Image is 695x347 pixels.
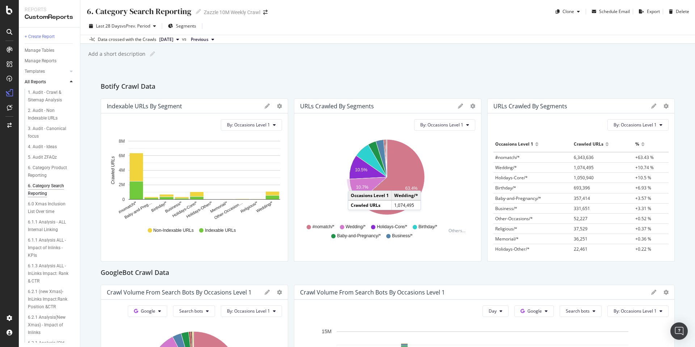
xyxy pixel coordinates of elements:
[28,143,75,151] a: 4. Audit - Ideas
[173,305,215,317] button: Search bots
[495,175,528,181] span: Holidays-Core/*
[86,20,159,32] button: Last 28 DaysvsPrev. Period
[101,267,169,279] h2: GoogleBot Crawl Data
[607,305,669,317] button: By: Occasions Level 1
[107,289,252,296] div: Crawl Volume from Search bots by Occasions Level 1
[574,205,590,212] span: 331,651
[420,122,463,128] span: By: Occasions Level 1
[156,35,182,44] button: [DATE]
[599,8,630,14] div: Schedule Email
[25,68,68,75] a: Templates
[28,164,70,179] div: 6. Category Product Reporting
[574,138,603,150] div: Crawled URLs
[300,289,445,296] div: Crawl Volume from Search bots by Occasions Level 1
[28,143,57,151] div: 4. Audit - Ideas
[635,154,654,160] span: +63.43 %
[574,164,594,171] span: 1,074,495
[28,218,75,234] a: 6.1.1 Analysis - ALL Internal Linking
[25,33,55,41] div: + Create Report
[28,262,72,285] div: 6.1.3 Analysis ALL - InLinks Impact: Rank & CTR
[28,125,69,140] div: 3. Audit - Canonical focus
[418,224,437,230] span: Birthday/*
[348,191,392,200] td: Occasions Level 1
[28,218,71,234] div: 6.1.1 Analysis - ALL Internal Linking
[88,50,146,58] div: Add a short description
[495,205,517,212] span: Business/*
[28,314,71,336] div: 6.2.1 Analysis(New Xmas) - Impact of Inlinks
[664,104,669,109] div: gear
[185,200,213,219] text: Holidays-Other/*
[28,262,75,285] a: 6.1.3 Analysis ALL - InLinks Impact: Rank & CTR
[25,57,75,65] a: Manage Reports
[101,81,155,93] h2: Botify Crawl Data
[25,47,54,54] div: Manage Tables
[107,137,280,221] svg: A chart.
[28,288,72,311] div: 6.2.1 (new Xmas)-InLinks Impact:Rank Position &CTR
[221,119,282,131] button: By: Occasions Level 1
[86,6,191,17] div: 6. Category Search Reporting
[414,119,475,131] button: By: Occasions Level 1
[635,185,651,191] span: +6.93 %
[110,156,115,184] text: Crawled URLs
[101,81,675,93] div: Botify Crawl Data
[560,305,602,317] button: Search bots
[405,186,418,191] text: 63.4%
[607,119,669,131] button: By: Occasions Level 1
[263,10,268,15] div: arrow-right-arrow-left
[28,182,75,197] a: 6. Category Search Reporting
[670,322,688,340] div: Open Intercom Messenger
[647,8,660,14] div: Export
[191,36,208,43] span: Previous
[118,200,138,214] text: #nomatch/*
[151,200,168,213] text: Birthday/*
[25,57,56,65] div: Manage Reports
[635,236,651,242] span: +0.36 %
[495,246,530,252] span: Holidays-Other/*
[277,104,282,109] div: gear
[28,164,75,179] a: 6. Category Product Reporting
[495,195,541,201] span: Baby-and-Pregnancy/*
[25,68,45,75] div: Templates
[392,200,421,210] td: 1,074,495
[574,236,587,242] span: 36,251
[483,305,509,317] button: Day
[574,226,587,232] span: 37,529
[589,6,630,17] button: Schedule Email
[122,23,150,29] span: vs Prev. Period
[495,216,533,222] span: Other-Occasions/*
[150,51,155,57] i: Edit report name
[122,197,125,202] text: 0
[28,182,69,197] div: 6. Category Search Reporting
[240,200,258,214] text: Religious/*
[28,154,75,161] a: 5. Audit ZFAQz
[636,6,660,17] button: Export
[635,138,639,150] div: %
[514,305,554,317] button: Google
[495,154,520,160] span: #nomatch/*
[495,226,517,232] span: Religious/*
[489,308,497,314] span: Day
[495,164,517,171] span: Wedding/*
[204,9,260,16] div: Zazzle 10M Weekly Crawl
[227,308,270,314] span: By: Occasions Level 1
[392,233,413,239] span: Business/*
[348,200,392,210] td: Crawled URLs
[300,137,473,221] svg: A chart.
[165,20,199,32] button: Segments
[221,305,282,317] button: By: Occasions Level 1
[574,195,590,201] span: 357,414
[377,224,407,230] span: Holidays-Core/*
[227,122,270,128] span: By: Occasions Level 1
[159,36,173,43] span: 2025 Aug. 1st
[346,224,366,230] span: Wedding/*
[312,224,334,230] span: #nomatch/*
[493,103,567,110] div: URLs Crawled by Segments
[25,78,46,86] div: All Reports
[28,107,69,122] div: 2. Audit - Non Indexable URLs
[495,138,533,150] div: Occasions Level 1
[179,308,203,314] span: Search bots
[28,314,75,336] a: 6.2.1 Analysis(New Xmas) - Impact of Inlinks
[355,167,367,172] text: 10.5%
[495,236,519,242] span: Memorial/*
